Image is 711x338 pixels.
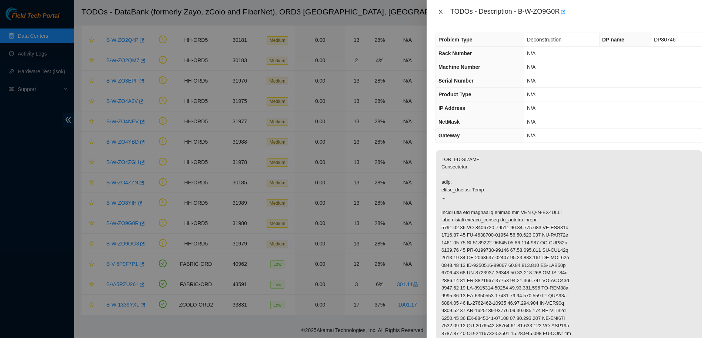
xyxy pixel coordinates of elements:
[450,6,702,18] div: TODOs - Description - B-W-ZO9G0R
[438,91,471,97] span: Product Type
[527,91,535,97] span: N/A
[438,133,460,138] span: Gateway
[654,37,675,43] span: DP80746
[602,37,624,43] span: DP name
[438,119,460,125] span: NetMask
[527,105,535,111] span: N/A
[438,105,465,111] span: IP Address
[527,37,561,43] span: Deconstruction
[435,9,446,16] button: Close
[438,37,473,43] span: Problem Type
[438,78,474,84] span: Serial Number
[527,78,535,84] span: N/A
[438,9,444,15] span: close
[527,133,535,138] span: N/A
[438,64,480,70] span: Machine Number
[527,119,535,125] span: N/A
[438,50,472,56] span: Rack Number
[527,50,535,56] span: N/A
[527,64,535,70] span: N/A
